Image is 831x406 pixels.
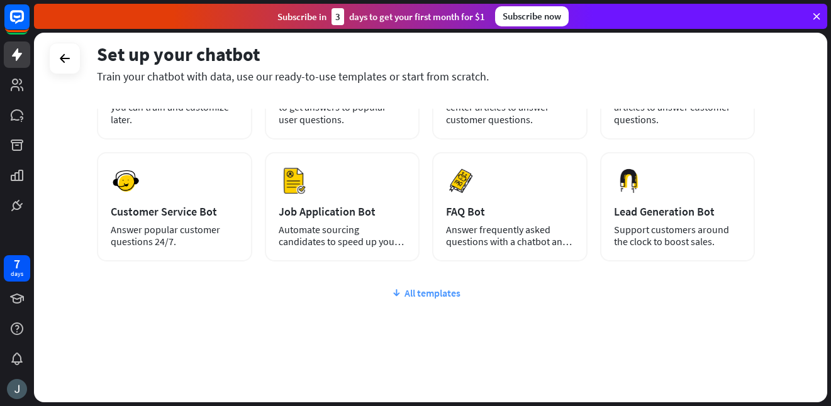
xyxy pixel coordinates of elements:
[495,6,569,26] div: Subscribe now
[111,204,238,219] div: Customer Service Bot
[97,287,755,299] div: All templates
[111,224,238,248] div: Answer popular customer questions 24/7.
[279,224,406,248] div: Automate sourcing candidates to speed up your hiring process.
[614,204,742,219] div: Lead Generation Bot
[614,224,742,248] div: Support customers around the clock to boost sales.
[97,42,755,66] div: Set up your chatbot
[332,8,344,25] div: 3
[10,5,48,43] button: Open LiveChat chat widget
[11,270,23,278] div: days
[446,224,574,248] div: Answer frequently asked questions with a chatbot and save your time.
[4,255,30,282] a: 7 days
[97,69,755,84] div: Train your chatbot with data, use our ready-to-use templates or start from scratch.
[14,258,20,270] div: 7
[279,204,406,219] div: Job Application Bot
[446,204,574,219] div: FAQ Bot
[277,8,485,25] div: Subscribe in days to get your first month for $1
